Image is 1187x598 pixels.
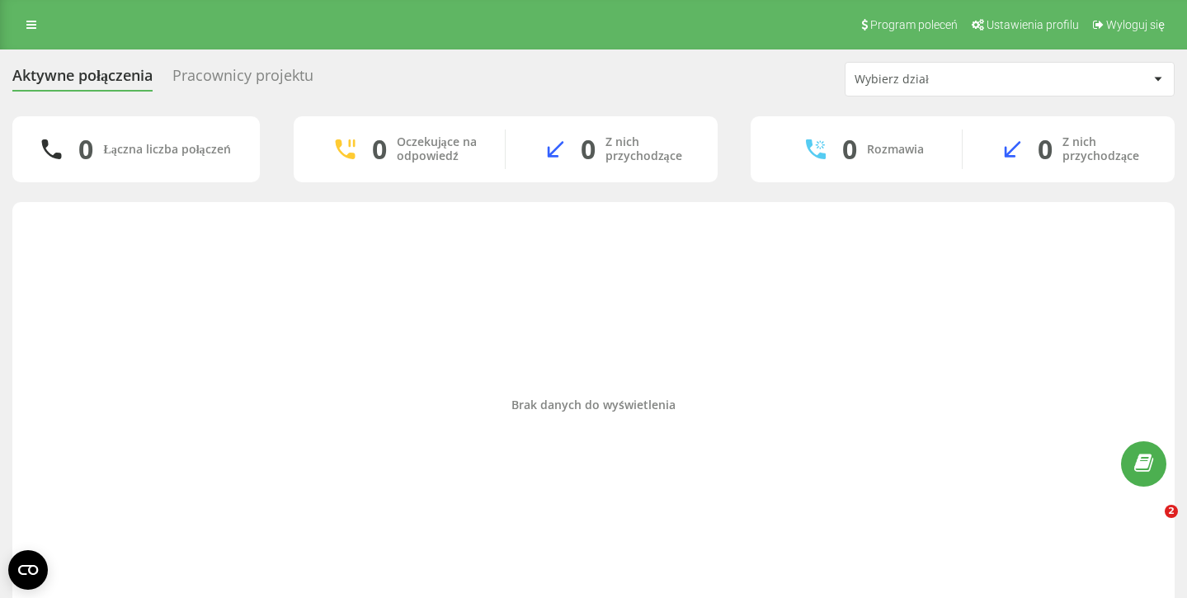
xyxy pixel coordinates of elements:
[26,398,1161,412] div: Brak danych do wyświetlenia
[78,134,93,165] div: 0
[397,135,480,163] div: Oczekujące na odpowiedź
[870,18,958,31] span: Program poleceń
[605,135,693,163] div: Z nich przychodzące
[1131,505,1171,544] iframe: Intercom live chat
[1165,505,1178,518] span: 2
[1062,135,1150,163] div: Z nich przychodzące
[987,18,1079,31] span: Ustawienia profilu
[867,143,924,157] div: Rozmawia
[581,134,596,165] div: 0
[103,143,230,157] div: Łączna liczba połączeń
[12,67,153,92] div: Aktywne połączenia
[372,134,387,165] div: 0
[1038,134,1053,165] div: 0
[172,67,313,92] div: Pracownicy projektu
[1106,18,1165,31] span: Wyloguj się
[842,134,857,165] div: 0
[855,73,1052,87] div: Wybierz dział
[8,550,48,590] button: Open CMP widget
